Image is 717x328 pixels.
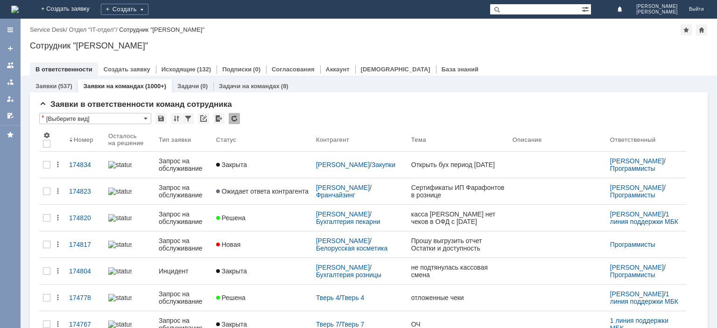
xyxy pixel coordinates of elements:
[155,231,212,258] a: Запрос на обслуживание
[316,264,404,279] div: /
[316,237,370,244] a: [PERSON_NAME]
[54,321,62,328] div: Действия
[108,321,132,328] img: statusbar-100 (1).png
[155,113,167,124] div: Сохранить вид
[411,237,505,252] div: Прошу выгрузить отчет Остатки и доступность товаров на всех складах
[316,136,349,143] div: Контрагент
[159,237,209,252] div: Запрос на обслуживание
[65,128,105,152] th: Номер
[65,288,105,307] a: 174778
[219,83,280,90] a: Задачи на командах
[108,133,144,147] div: Осталось на решение
[69,214,101,222] div: 174820
[681,24,692,35] div: Добавить в избранное
[212,155,312,174] a: Закрыта
[65,262,105,280] a: 174804
[229,113,240,124] div: Обновлять список
[272,66,315,73] a: Согласования
[411,210,505,225] div: касса [PERSON_NAME] нет чеков в ОФД с [DATE]
[212,288,312,307] a: Решена
[108,188,132,195] img: statusbar-100 (1).png
[3,41,18,56] a: Создать заявку
[316,184,404,199] div: /
[108,241,132,248] img: statusbar-100 (1).png
[216,267,247,275] span: Закрыта
[216,294,246,301] span: Решена
[610,290,678,305] a: 1 линия поддержки МБК
[408,231,509,258] a: Прошу выгрузить отчет Остатки и доступность товаров на всех складах
[159,157,209,172] div: Запрос на обслуживание
[696,24,707,35] div: Сделать домашней страницей
[408,205,509,231] a: касса [PERSON_NAME] нет чеков в ОФД с [DATE]
[582,4,591,13] span: Расширенный поиск
[610,264,664,271] a: [PERSON_NAME]
[105,262,155,280] a: statusbar-100 (1).png
[316,237,404,252] div: /
[281,83,288,90] div: (8)
[54,294,62,301] div: Действия
[222,66,252,73] a: Подписки
[65,182,105,201] a: 174823
[610,290,664,298] a: [PERSON_NAME]
[316,294,339,301] a: Тверь 4
[411,264,505,279] div: не подтянулась кассовая смена
[58,83,72,90] div: (537)
[610,136,656,143] div: Ответственный
[42,114,44,121] div: Настройки списка отличаются от сохраненных в виде
[316,271,381,279] a: Бухгалтерия розницы
[316,161,404,168] div: /
[411,294,505,301] div: отложенные чеки
[316,210,404,225] div: /
[316,294,404,301] div: /
[316,321,339,328] a: Тверь 7
[316,321,404,328] div: /
[30,41,708,50] div: Сотрудник "[PERSON_NAME]"
[610,241,655,248] a: Программисты
[606,128,686,152] th: Ответственный
[636,9,678,15] span: [PERSON_NAME]
[105,128,155,152] th: Осталось на решение
[171,113,182,124] div: Сортировка...
[155,152,212,178] a: Запрос на обслуживание
[316,191,355,199] a: Франчайзинг
[408,258,509,284] a: не подтянулась кассовая смена
[65,155,105,174] a: 174834
[3,108,18,123] a: Мои согласования
[69,267,101,275] div: 174804
[341,294,365,301] a: Тверь 4
[316,244,387,252] a: Белорусская косметика
[610,264,682,279] div: /
[104,66,150,73] a: Создать заявку
[212,182,312,201] a: Ожидает ответа контрагента
[69,26,119,33] div: /
[253,66,260,73] div: (0)
[610,157,664,165] a: [PERSON_NAME]
[54,267,62,275] div: Действия
[84,83,144,90] a: Заявки на командах
[212,128,312,152] th: Статус
[610,165,655,172] a: Программисты
[212,235,312,254] a: Новая
[105,288,155,307] a: statusbar-100 (1).png
[216,188,309,195] span: Ожидает ответа контрагента
[54,241,62,248] div: Действия
[69,26,116,33] a: Отдел "IT-отдел"
[155,178,212,204] a: Запрос на обслуживание
[35,66,92,73] a: В ответственности
[326,66,350,73] a: Аккаунт
[316,218,380,225] a: Бухгалтерия пекарни
[610,210,682,225] div: /
[108,161,132,168] img: statusbar-100 (1).png
[216,214,246,222] span: Решена
[11,6,19,13] img: logo
[316,210,370,218] a: [PERSON_NAME]
[216,161,247,168] span: Закрыта
[411,184,505,199] div: Сертификаты ИП Фарафонтов в рознице
[105,209,155,227] a: statusbar-100 (1).png
[105,235,155,254] a: statusbar-100 (1).png
[3,58,18,73] a: Заявки на командах
[3,75,18,90] a: Заявки в моей ответственности
[155,128,212,152] th: Тип заявки
[316,184,370,191] a: [PERSON_NAME]
[197,66,211,73] div: (132)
